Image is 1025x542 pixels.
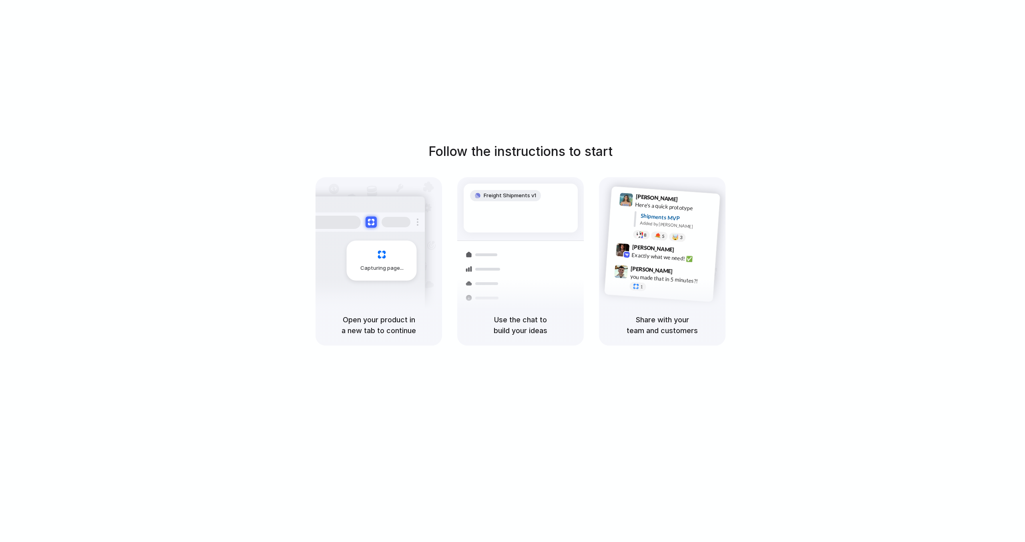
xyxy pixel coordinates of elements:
span: 9:41 AM [680,196,697,206]
h5: Use the chat to build your ideas [467,314,574,336]
span: Capturing page [360,264,405,272]
div: you made that in 5 minutes?! [630,273,710,286]
span: 5 [662,234,665,239]
h5: Open your product in a new tab to continue [325,314,432,336]
span: [PERSON_NAME] [635,192,678,204]
span: [PERSON_NAME] [632,243,674,254]
span: 3 [680,235,683,240]
span: 9:42 AM [677,247,693,256]
div: Shipments MVP [640,212,714,225]
h5: Share with your team and customers [609,314,716,336]
span: 1 [640,285,643,289]
div: Added by [PERSON_NAME] [640,220,713,231]
div: Here's a quick prototype [635,200,715,214]
div: 🤯 [672,235,679,241]
div: Exactly what we need! ✅ [631,251,711,265]
h1: Follow the instructions to start [428,142,613,161]
span: 9:47 AM [675,268,691,278]
span: 8 [644,233,647,237]
span: [PERSON_NAME] [631,264,673,276]
span: Freight Shipments v1 [484,192,536,200]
